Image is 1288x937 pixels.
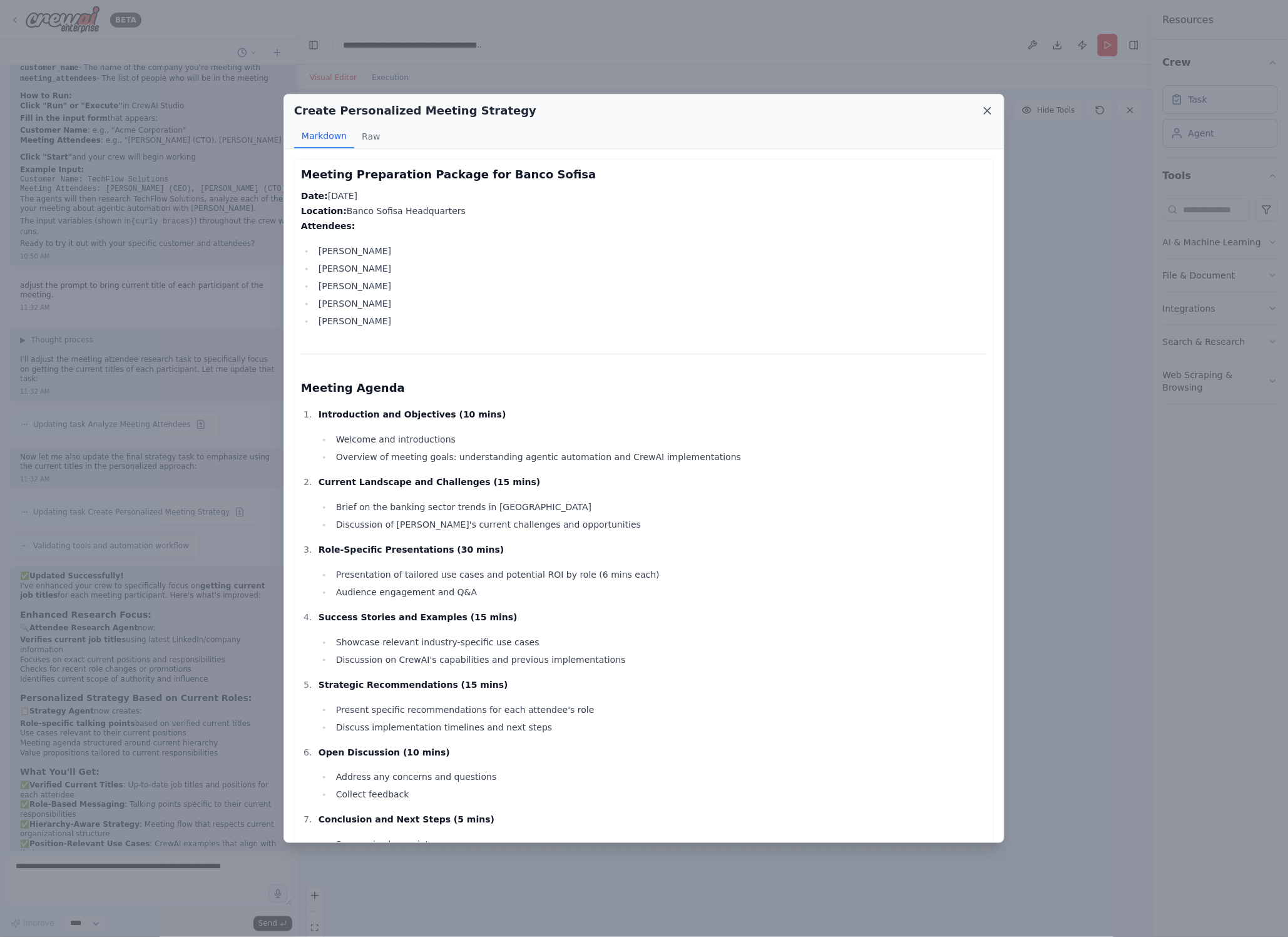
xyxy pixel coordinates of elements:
[332,702,987,717] li: Present specific recommendations for each attendee's role
[315,243,987,259] li: [PERSON_NAME]
[319,545,504,555] strong: Role-Specific Presentations (30 mins)
[332,499,987,515] li: Brief on the banking sector trends in [GEOGRAPHIC_DATA]
[301,166,987,183] h3: Meeting Preparation Package for Banco Sofisa
[332,720,987,735] li: Discuss implementation timelines and next steps
[332,567,987,582] li: Presentation of tailored use cases and potential ROI by role (6 mins each)
[301,206,347,216] strong: Location:
[319,477,541,487] strong: Current Landscape and Challenges (15 mins)
[319,747,450,757] strong: Open Discussion (10 mins)
[332,787,987,802] li: Collect feedback
[332,432,987,447] li: Welcome and introductions
[332,517,987,532] li: Discussion of [PERSON_NAME]'s current challenges and opportunities
[354,125,387,148] button: Raw
[319,680,508,690] strong: Strategic Recommendations (15 mins)
[332,635,987,650] li: Showcase relevant industry-specific use cases
[315,261,987,276] li: [PERSON_NAME]
[301,188,987,233] p: [DATE] Banco Sofisa Headquarters
[332,585,987,600] li: Audience engagement and Q&A
[294,125,354,148] button: Markdown
[332,652,987,667] li: Discussion on CrewAI's capabilities and previous implementations
[315,279,987,294] li: [PERSON_NAME]
[301,191,328,201] strong: Date:
[319,409,506,419] strong: Introduction and Objectives (10 mins)
[319,814,494,824] strong: Conclusion and Next Steps (5 mins)
[294,102,536,120] h2: Create Personalized Meeting Strategy
[301,379,987,397] h3: Meeting Agenda
[332,449,987,464] li: Overview of meeting goals: understanding agentic automation and CrewAI implementations
[332,837,987,852] li: Summarize key points
[301,221,355,231] strong: Attendees:
[332,769,987,784] li: Address any concerns and questions
[315,296,987,311] li: [PERSON_NAME]
[319,612,518,622] strong: Success Stories and Examples (15 mins)
[315,314,987,329] li: [PERSON_NAME]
